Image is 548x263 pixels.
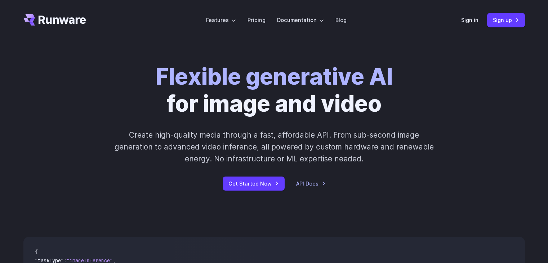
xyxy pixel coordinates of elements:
p: Create high-quality media through a fast, affordable API. From sub-second image generation to adv... [113,129,435,165]
strong: Flexible generative AI [156,63,393,90]
a: Blog [335,16,347,24]
span: { [35,249,38,255]
a: Get Started Now [223,177,285,191]
a: Pricing [248,16,266,24]
a: API Docs [296,179,326,188]
label: Documentation [277,16,324,24]
h1: for image and video [156,63,393,117]
a: Sign in [461,16,478,24]
a: Sign up [487,13,525,27]
label: Features [206,16,236,24]
a: Go to / [23,14,86,26]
